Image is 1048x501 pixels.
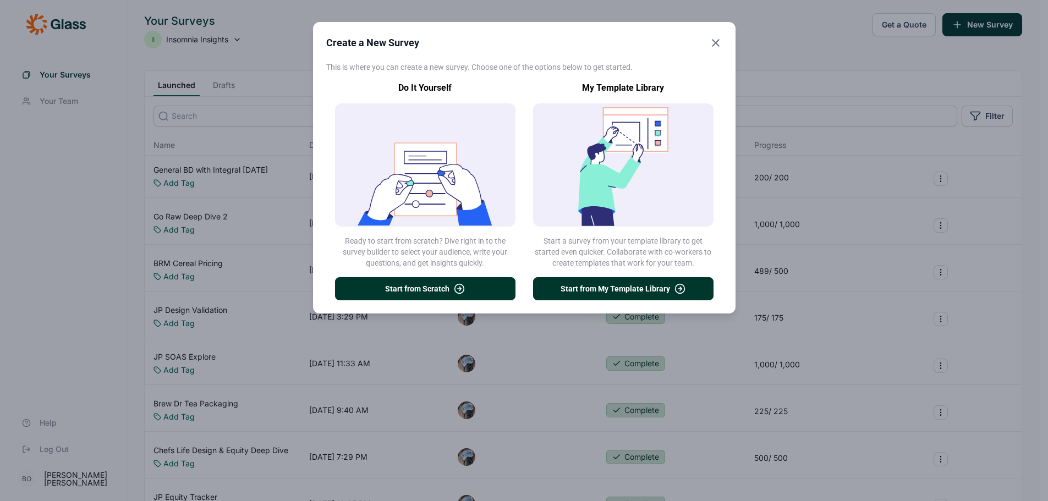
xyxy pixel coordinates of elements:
[533,277,714,300] button: Start from My Template Library
[533,235,714,268] p: Start a survey from your template library to get started even quicker. Collaborate with co-worker...
[398,81,452,95] h1: Do It Yourself
[709,35,722,51] button: Close
[335,235,515,268] p: Ready to start from scratch? Dive right in to the survey builder to select your audience, write y...
[582,81,664,95] h1: My Template Library
[326,62,722,73] p: This is where you can create a new survey. Choose one of the options below to get started.
[326,35,419,51] h2: Create a New Survey
[335,277,515,300] button: Start from Scratch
